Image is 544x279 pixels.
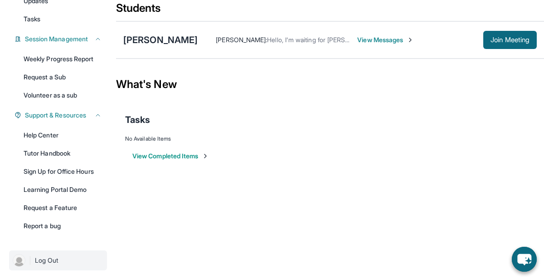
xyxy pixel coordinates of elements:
[512,247,537,272] button: chat-button
[24,15,40,24] span: Tasks
[125,135,535,142] div: No Available Items
[25,34,88,44] span: Session Management
[21,111,102,120] button: Support & Resources
[9,250,107,270] a: |Log Out
[18,69,107,85] a: Request a Sub
[123,34,198,46] div: [PERSON_NAME]
[216,36,267,44] span: [PERSON_NAME] :
[18,181,107,198] a: Learning Portal Demo
[29,255,31,266] span: |
[407,36,414,44] img: Chevron-Right
[18,11,107,27] a: Tasks
[13,254,25,267] img: user-img
[18,200,107,216] a: Request a Feature
[18,145,107,162] a: Tutor Handbook
[132,152,209,161] button: View Completed Items
[25,111,86,120] span: Support & Resources
[18,127,107,143] a: Help Center
[18,51,107,67] a: Weekly Progress Report
[18,87,107,103] a: Volunteer as a sub
[35,256,58,265] span: Log Out
[116,64,544,104] div: What's New
[116,1,544,21] div: Students
[21,34,102,44] button: Session Management
[125,113,150,126] span: Tasks
[18,218,107,234] a: Report a bug
[491,37,529,43] span: Join Meeting
[18,163,107,180] a: Sign Up for Office Hours
[357,35,414,44] span: View Messages
[483,31,537,49] button: Join Meeting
